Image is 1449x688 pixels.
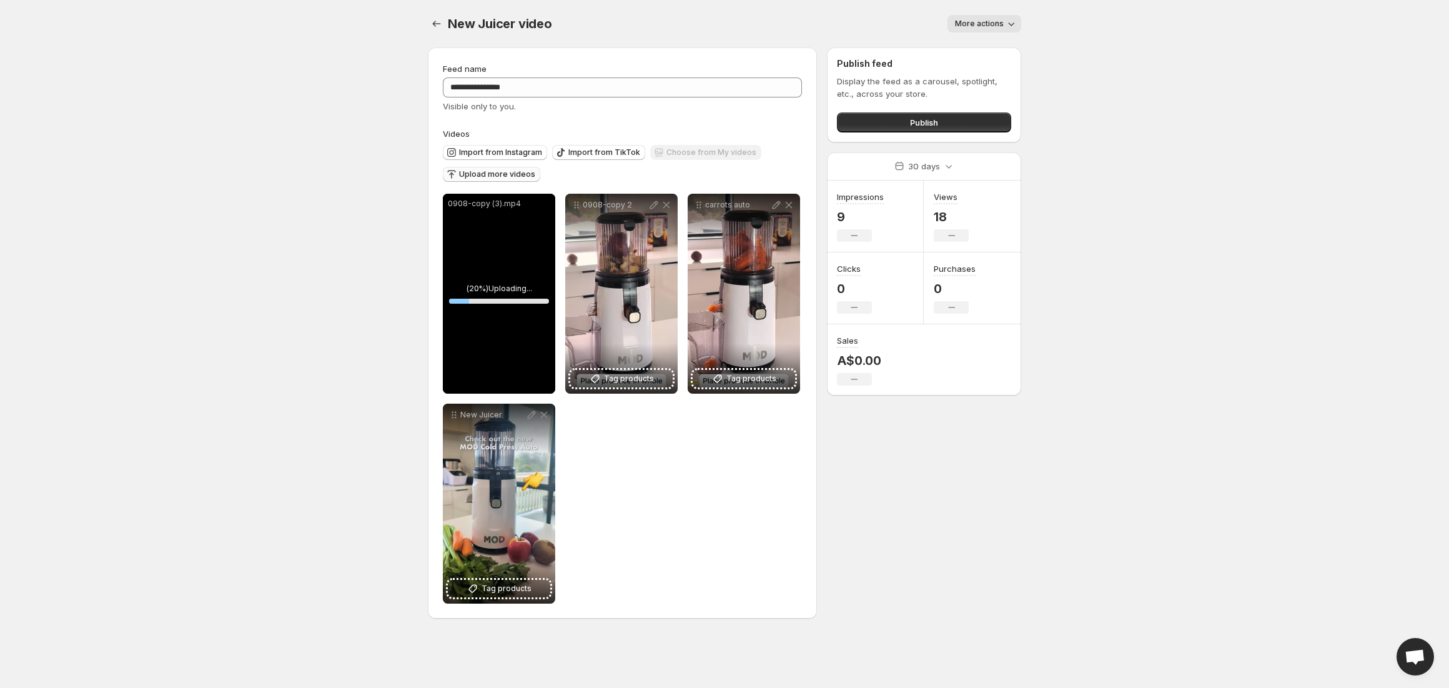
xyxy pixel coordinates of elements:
p: New Juicer [460,410,525,420]
span: Tag products [482,582,532,595]
button: Publish [837,112,1011,132]
button: Import from TikTok [552,145,645,160]
p: 0908-copy (3).mp4 [448,199,550,209]
span: More actions [955,19,1004,29]
h3: Views [934,191,957,203]
p: 9 [837,209,884,224]
p: 18 [934,209,969,224]
div: carrots autoTag products [688,194,800,394]
div: Open chat [1397,638,1434,676]
button: Tag products [448,580,550,597]
p: 0 [934,281,976,296]
span: Visible only to you. [443,101,516,111]
h2: Publish feed [837,57,1011,70]
span: Tag products [604,372,654,385]
span: Feed name [443,64,487,74]
span: New Juicer video [448,16,552,31]
div: 0908-copy 2Tag products [565,194,678,394]
div: New JuicerTag products [443,404,555,604]
p: 0 [837,281,872,296]
p: Display the feed as a carousel, spotlight, etc., across your store. [837,75,1011,100]
span: Import from Instagram [459,147,542,157]
span: Videos [443,129,470,139]
p: 30 days [908,160,940,172]
p: 0908-copy 2 [583,200,648,210]
p: A$0.00 [837,353,881,368]
button: More actions [947,15,1021,32]
h3: Sales [837,334,858,347]
h3: Impressions [837,191,884,203]
span: Import from TikTok [568,147,640,157]
button: Settings [428,15,445,32]
button: Tag products [693,370,795,387]
h3: Purchases [934,262,976,275]
p: carrots auto [705,200,770,210]
h3: Clicks [837,262,861,275]
span: Publish [910,116,938,129]
span: Tag products [726,372,776,385]
button: Tag products [570,370,673,387]
button: Import from Instagram [443,145,547,160]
